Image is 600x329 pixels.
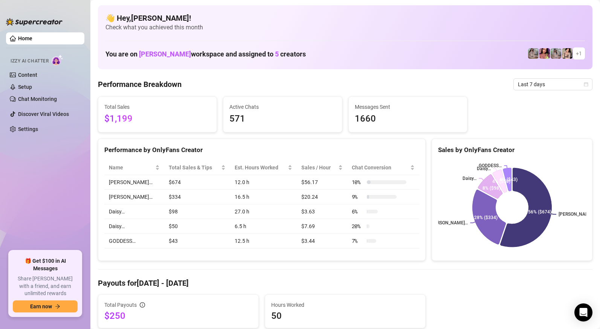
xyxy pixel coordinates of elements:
h1: You are on workspace and assigned to creators [105,50,306,58]
td: 12.5 h [230,234,297,248]
span: Check what you achieved this month [105,23,585,32]
td: 12.0 h [230,175,297,190]
img: logo-BBDzfeDw.svg [6,18,63,26]
img: AI Chatter [52,55,63,65]
span: Earn now [30,303,52,309]
td: $7.69 [297,219,347,234]
span: arrow-right [55,304,60,309]
span: 9 % [352,193,364,201]
h4: Performance Breakdown [98,79,182,90]
a: Setup [18,84,32,90]
td: GODDESS… [104,234,164,248]
th: Name [104,160,164,175]
span: Last 7 days [518,79,588,90]
span: 6 % [352,207,364,216]
span: info-circle [140,302,145,308]
span: Sales / Hour [301,163,337,172]
td: $50 [164,219,231,234]
span: Izzy AI Chatter [11,58,49,65]
div: Sales by OnlyFans Creator [438,145,586,155]
span: Active Chats [229,103,336,111]
td: [PERSON_NAME]… [104,175,164,190]
span: Total Sales & Tips [169,163,220,172]
td: 6.5 h [230,219,297,234]
span: Hours Worked [271,301,419,309]
th: Chat Conversion [347,160,419,175]
td: $334 [164,190,231,204]
td: Daisy… [104,219,164,234]
th: Sales / Hour [297,160,347,175]
span: 5 [275,50,279,58]
button: Earn nowarrow-right [13,300,78,312]
text: Daisy… [463,176,476,181]
span: 571 [229,112,336,126]
span: 1660 [355,112,461,126]
h4: Payouts for [DATE] - [DATE] [98,278,592,288]
a: Content [18,72,37,78]
span: [PERSON_NAME] [139,50,191,58]
img: Daisy [551,48,561,59]
img: Jenna [562,48,573,59]
td: 27.0 h [230,204,297,219]
span: $1,199 [104,112,211,126]
td: $3.44 [297,234,347,248]
span: 🎁 Get $100 in AI Messages [13,257,78,272]
text: [PERSON_NAME]… [430,220,468,225]
td: $43 [164,234,231,248]
td: Daisy… [104,204,164,219]
td: 16.5 h [230,190,297,204]
div: Performance by OnlyFans Creator [104,145,419,155]
text: GODDESS… [479,163,502,168]
td: $3.63 [297,204,347,219]
span: Name [109,163,154,172]
a: Home [18,35,32,41]
a: Discover Viral Videos [18,111,69,117]
span: $250 [104,310,252,322]
text: Daisy… [477,166,491,171]
td: $20.24 [297,190,347,204]
td: $98 [164,204,231,219]
img: Daisy [528,48,539,59]
span: Messages Sent [355,103,461,111]
h4: 👋 Hey, [PERSON_NAME] ! [105,13,585,23]
div: Est. Hours Worked [235,163,286,172]
img: GODDESS [539,48,550,59]
span: Share [PERSON_NAME] with a friend, and earn unlimited rewards [13,275,78,297]
span: 50 [271,310,419,322]
span: 20 % [352,222,364,230]
text: [PERSON_NAME]… [559,212,596,217]
span: Chat Conversion [352,163,409,172]
span: Total Sales [104,103,211,111]
td: $674 [164,175,231,190]
a: Chat Monitoring [18,96,57,102]
div: Open Intercom Messenger [574,303,592,321]
span: 7 % [352,237,364,245]
span: + 1 [576,49,582,58]
td: [PERSON_NAME]… [104,190,164,204]
span: 10 % [352,178,364,186]
span: Total Payouts [104,301,137,309]
td: $56.17 [297,175,347,190]
span: calendar [584,82,588,87]
th: Total Sales & Tips [164,160,231,175]
a: Settings [18,126,38,132]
